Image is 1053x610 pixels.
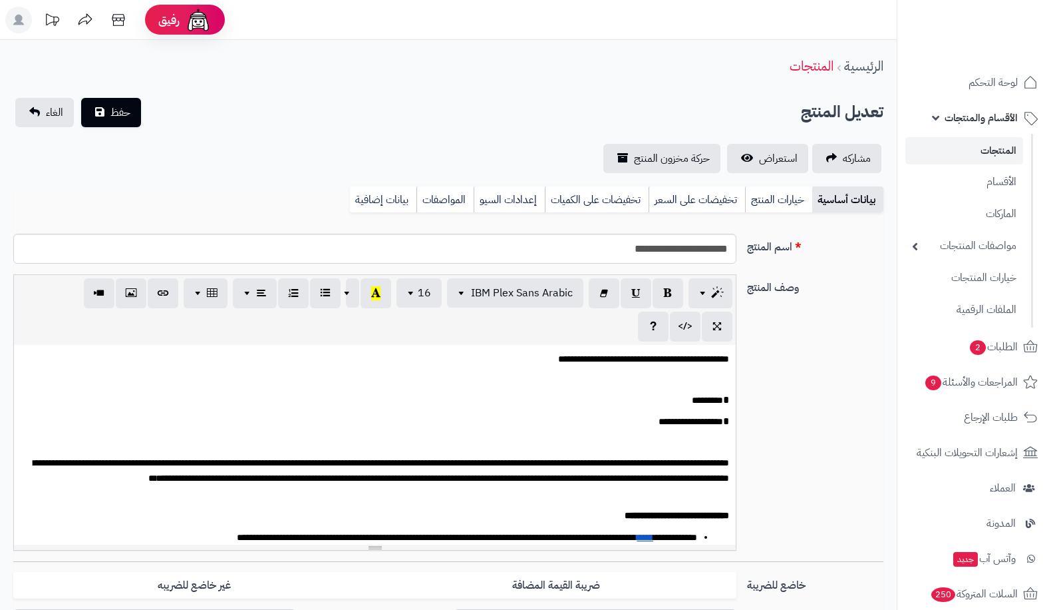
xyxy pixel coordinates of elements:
[905,200,1023,228] a: الماركات
[350,186,416,213] a: بيانات إضافية
[945,109,1018,127] span: الأقسام والمنتجات
[905,507,1045,539] a: المدونة
[15,98,74,127] a: الغاء
[396,278,442,308] button: 16
[924,373,1018,392] span: المراجعات والأسئلة
[46,105,63,121] span: الغاء
[990,479,1016,497] span: العملاء
[905,331,1045,363] a: الطلبات2
[812,186,883,213] a: بيانات أساسية
[917,444,1018,462] span: إشعارات التحويلات البنكية
[812,144,881,173] a: مشاركه
[925,376,941,390] span: 9
[649,186,745,213] a: تخفيضات على السعر
[185,7,212,33] img: ai-face.png
[13,572,375,599] label: غير خاضع للضريبه
[790,56,833,76] a: المنتجات
[953,552,978,567] span: جديد
[158,12,180,28] span: رفيق
[905,366,1045,398] a: المراجعات والأسئلة9
[727,144,808,173] a: استعراض
[375,572,737,599] label: ضريبة القيمة المضافة
[742,572,889,593] label: خاضع للضريبة
[986,514,1016,533] span: المدونة
[81,98,141,127] button: حفظ
[759,151,798,166] span: استعراض
[603,144,720,173] a: حركة مخزون المنتج
[545,186,649,213] a: تخفيضات على الكميات
[634,151,710,166] span: حركة مخزون المنتج
[801,99,883,126] h2: تعديل المنتج
[905,67,1045,99] a: لوحة التحكم
[931,587,955,602] span: 250
[110,105,130,121] span: حفظ
[905,296,1023,324] a: الملفات الرقمية
[745,186,812,213] a: خيارات المنتج
[905,232,1023,260] a: مواصفات المنتجات
[905,264,1023,292] a: خيارات المنتجات
[447,278,583,308] button: IBM Plex Sans Arabic
[905,137,1023,164] a: المنتجات
[969,73,1018,92] span: لوحة التحكم
[474,186,545,213] a: إعدادات السيو
[844,56,883,76] a: الرئيسية
[930,585,1018,603] span: السلات المتروكة
[905,578,1045,610] a: السلات المتروكة250
[35,7,69,37] a: تحديثات المنصة
[905,402,1045,434] a: طلبات الإرجاع
[742,234,889,255] label: اسم المنتج
[418,285,431,301] span: 16
[905,472,1045,504] a: العملاء
[416,186,474,213] a: المواصفات
[843,151,871,166] span: مشاركه
[952,549,1016,568] span: وآتس آب
[970,340,986,355] span: 2
[742,274,889,296] label: وصف المنتج
[964,408,1018,427] span: طلبات الإرجاع
[969,338,1018,356] span: الطلبات
[905,168,1023,196] a: الأقسام
[905,437,1045,469] a: إشعارات التحويلات البنكية
[471,285,573,301] span: IBM Plex Sans Arabic
[905,543,1045,575] a: وآتس آبجديد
